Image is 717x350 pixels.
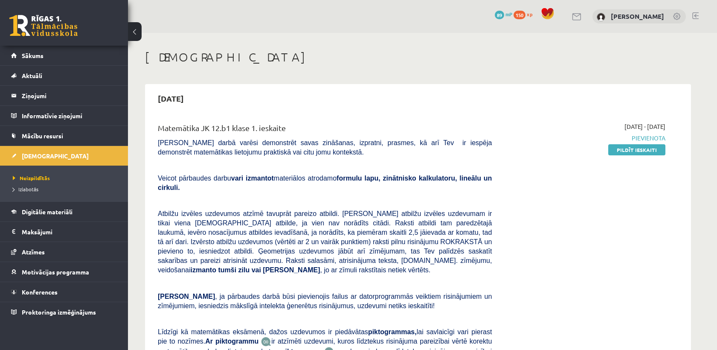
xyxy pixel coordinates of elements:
[22,268,89,276] span: Motivācijas programma
[158,122,492,138] div: Matemātika JK 12.b1 klase 1. ieskaite
[597,13,605,21] img: Dāvids Anaņjevs
[22,308,96,316] span: Proktoringa izmēģinājums
[608,144,665,155] a: Pildīt ieskaiti
[11,66,117,85] a: Aktuāli
[527,11,532,17] span: xp
[22,248,45,256] span: Atzīmes
[11,222,117,242] a: Maksājumi
[11,302,117,322] a: Proktoringa izmēģinājums
[13,185,119,193] a: Izlabotās
[11,262,117,282] a: Motivācijas programma
[158,210,492,274] span: Atbilžu izvēles uzdevumos atzīmē tavuprāt pareizo atbildi. [PERSON_NAME] atbilžu izvēles uzdevuma...
[149,88,192,108] h2: [DATE]
[13,175,50,181] span: Neizpildītās
[11,46,117,65] a: Sākums
[11,106,117,125] a: Informatīvie ziņojumi
[22,152,89,160] span: [DEMOGRAPHIC_DATA]
[158,328,492,345] span: Līdzīgi kā matemātikas eksāmenā, dažos uzdevumos ir piedāvātas lai savlaicīgi vari pierast pie to...
[11,202,117,222] a: Digitālie materiāli
[22,132,63,140] span: Mācību resursi
[624,122,665,131] span: [DATE] - [DATE]
[261,337,271,347] img: JfuEzvunn4EvwAAAAASUVORK5CYII=
[11,86,117,105] a: Ziņojumi
[22,208,73,216] span: Digitālie materiāli
[11,242,117,262] a: Atzīmes
[13,174,119,182] a: Neizpildītās
[22,72,42,79] span: Aktuāli
[514,11,525,19] span: 150
[22,222,117,242] legend: Maksājumi
[205,338,258,345] b: Ar piktogrammu
[158,293,492,309] span: , ja pārbaudes darbā būsi pievienojis failus ar datorprogrammās veiktiem risinājumiem un zīmējumi...
[22,288,58,296] span: Konferences
[11,146,117,166] a: [DEMOGRAPHIC_DATA]
[158,293,215,300] span: [PERSON_NAME]
[191,266,216,274] b: izmanto
[505,134,665,143] span: Pievienota
[11,282,117,302] a: Konferences
[158,175,492,191] span: Veicot pārbaudes darbu materiālos atrodamo
[11,126,117,146] a: Mācību resursi
[611,12,664,20] a: [PERSON_NAME]
[368,328,417,335] b: piktogrammas,
[145,50,691,64] h1: [DEMOGRAPHIC_DATA]
[231,175,274,182] b: vari izmantot
[495,11,512,17] a: 89 mP
[514,11,537,17] a: 150 xp
[22,52,44,59] span: Sākums
[158,139,492,156] span: [PERSON_NAME] darbā varēsi demonstrēt savas zināšanas, izpratni, prasmes, kā arī Tev ir iespēja d...
[9,15,78,36] a: Rīgas 1. Tālmācības vidusskola
[158,175,492,191] b: formulu lapu, zinātnisko kalkulatoru, lineālu un cirkuli.
[22,106,117,125] legend: Informatīvie ziņojumi
[495,11,504,19] span: 89
[13,186,38,192] span: Izlabotās
[218,266,320,274] b: tumši zilu vai [PERSON_NAME]
[505,11,512,17] span: mP
[22,86,117,105] legend: Ziņojumi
